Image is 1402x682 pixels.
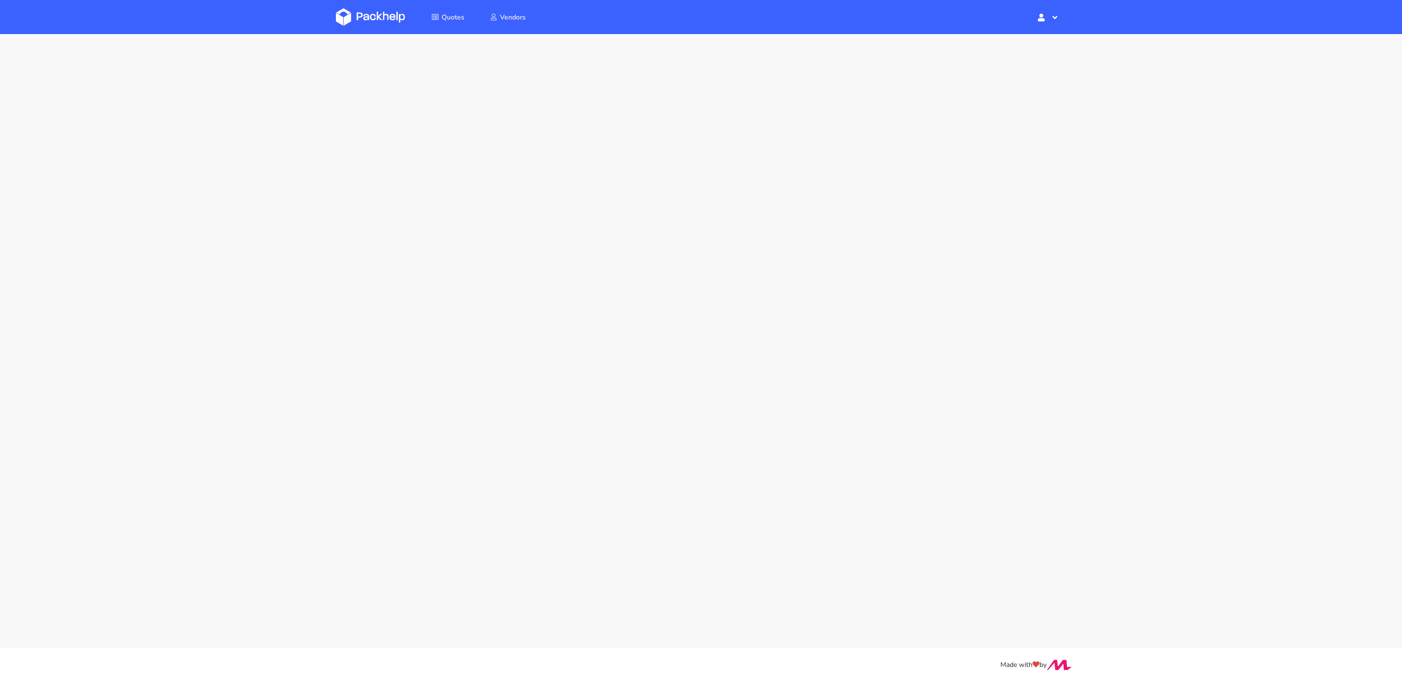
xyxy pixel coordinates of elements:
span: Quotes [442,13,464,22]
a: Vendors [478,8,537,26]
img: Move Closer [1047,660,1072,670]
span: Vendors [500,13,526,22]
img: Dashboard [336,8,405,26]
a: Quotes [420,8,476,26]
div: Made with by [323,660,1079,671]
